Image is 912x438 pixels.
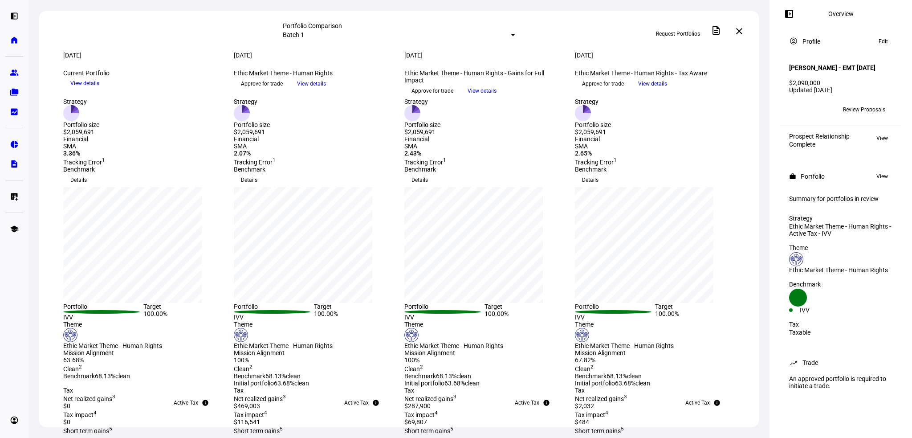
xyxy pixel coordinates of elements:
div: 100.00% [143,310,224,321]
span: View [876,133,888,143]
button: View details [631,77,674,90]
span: Short term gains [404,427,453,434]
eth-mat-symbol: description [10,160,19,168]
span: Details [241,173,257,187]
span: 68.13% clean [95,373,130,380]
span: 68.13% clean [265,373,301,380]
sup: 2 [79,364,82,370]
div: IVV [234,314,314,321]
div: SMA [234,143,394,150]
div: Ethic Market Theme - Human Rights [789,266,892,274]
span: Short term gains [63,427,112,434]
div: 100% [404,356,564,364]
span: 68.13% clean [436,373,471,380]
div: [DATE] [575,52,735,59]
span: Clean [63,365,82,373]
div: 100% [234,356,394,364]
span: 63.68% clean [274,380,309,387]
h4: [PERSON_NAME] - EMT [DATE] [789,64,875,71]
div: 3.36% [63,150,223,157]
div: [DATE] [63,52,223,59]
div: $0 [63,402,223,409]
div: 100.00% [655,310,735,321]
mat-icon: trending_up [789,358,798,367]
eth-mat-symbol: group [10,68,19,77]
button: Details [575,173,606,187]
div: Ethic Market Theme - Human Rights [404,342,564,349]
div: SMA [404,143,564,150]
sup: 4 [435,409,438,416]
div: Theme [789,244,892,251]
div: Target [143,303,224,310]
span: View details [70,77,99,90]
a: View details [63,79,106,86]
div: $0 [63,418,223,426]
eth-panel-overview-card-header: Portfolio [789,171,892,182]
div: [DATE] [404,52,564,59]
eth-mat-symbol: list_alt_add [10,192,19,201]
span: View details [638,77,667,90]
div: Theme [575,321,735,328]
eth-panel-overview-card-header: Profile [789,36,892,47]
div: Trade [802,359,818,366]
span: Tax impact [234,411,267,418]
div: Target [484,303,565,310]
div: Strategy [789,215,892,222]
div: Portfolio Comparison [283,22,515,29]
button: Approve for trade [234,77,290,91]
div: Complete [789,141,850,148]
sup: 1 [443,157,446,163]
div: Portfolio [63,303,143,310]
eth-mat-symbol: bid_landscape [10,107,19,116]
mat-icon: description [711,25,721,36]
div: SMA [575,143,735,150]
a: group [5,64,23,82]
a: bid_landscape [5,103,23,121]
div: Target [314,303,394,310]
div: Financial [63,135,223,143]
button: View details [290,77,333,90]
span: Net realized gains [404,395,456,402]
span: Initial portfolio [575,380,615,387]
div: Benchmark [575,166,735,173]
button: Edit [874,36,892,47]
div: Benchmark [789,281,892,288]
div: Target [655,303,735,310]
div: Benchmark [404,166,564,173]
button: Approve for trade [404,84,460,98]
div: $2,059,691 [234,128,270,135]
div: Portfolio size [575,121,611,128]
eth-mat-symbol: folder_copy [10,88,19,97]
button: View details [460,84,504,98]
div: Tax [575,387,735,394]
span: Edit [879,36,888,47]
span: 63.68% clean [615,380,650,387]
div: Ethic Market Theme - Human Rights [575,342,735,349]
mat-select-trigger: Batch 1 [283,31,304,38]
div: Portfolio [404,303,484,310]
sup: 5 [280,426,283,432]
img: humanRights.colored.svg [404,328,419,342]
div: Financial [575,135,735,143]
span: Tax impact [575,411,608,418]
div: $2,059,691 [404,128,440,135]
div: 67.82% [575,356,735,364]
a: description [5,155,23,173]
sup: 5 [109,426,112,432]
button: Details [404,173,435,187]
eth-mat-symbol: school [10,225,19,233]
div: Mission Alignment [404,349,564,356]
span: Net realized gains [63,395,115,402]
a: View details [460,87,504,94]
div: Overview [828,10,854,17]
span: Benchmark [575,373,607,380]
button: View [872,171,892,182]
div: Prospect Relationship [789,133,850,140]
span: 63.68% clean [444,380,480,387]
div: Taxable [789,329,892,336]
span: View details [297,77,326,90]
div: chart, 1 series [234,187,372,303]
span: Approve for trade [411,84,453,98]
div: Mission Alignment [63,349,223,356]
span: Initial portfolio [234,380,274,387]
